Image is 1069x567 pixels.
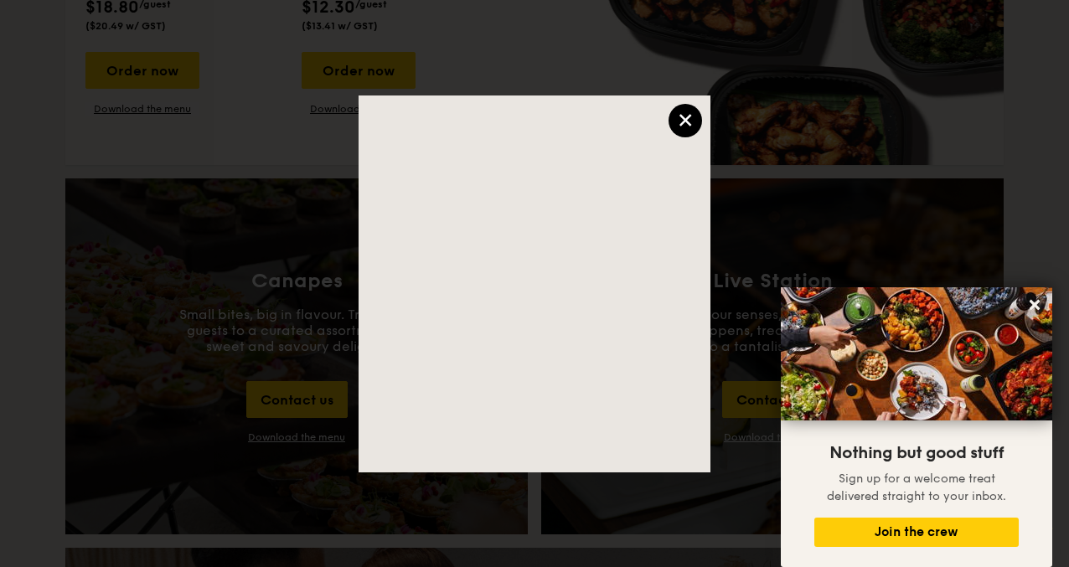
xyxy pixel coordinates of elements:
span: Nothing but good stuff [829,443,1004,463]
div: × [669,104,702,137]
span: Sign up for a welcome treat delivered straight to your inbox. [827,472,1006,503]
button: Join the crew [814,518,1019,547]
button: Close [1021,291,1048,318]
img: DSC07876-Edit02-Large.jpeg [781,287,1052,420]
